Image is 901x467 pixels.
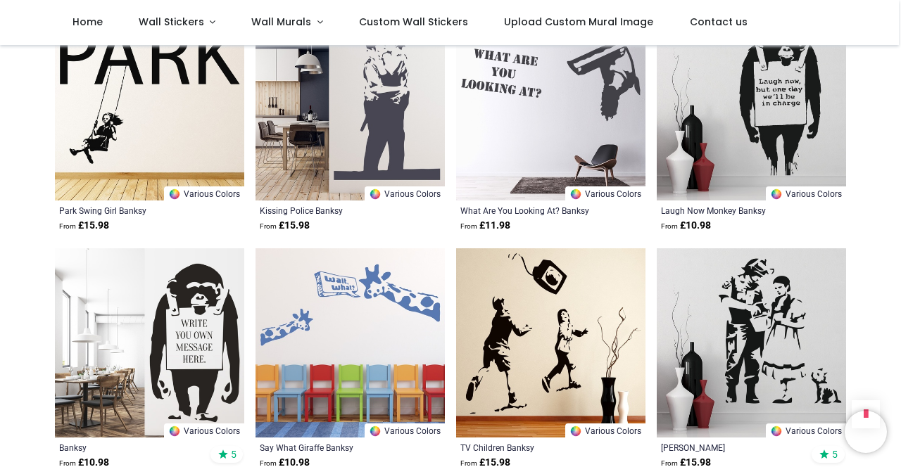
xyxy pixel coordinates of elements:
a: What Are You Looking At? Banksy [460,205,605,216]
a: Various Colors [766,423,846,437]
span: From [661,222,678,230]
span: From [661,459,678,467]
span: 5 [832,448,838,461]
img: Laugh Now Monkey Banksy Wall Sticker [657,12,846,201]
a: Various Colors [164,423,244,437]
span: 5 [231,448,237,461]
span: Wall Murals [251,15,311,29]
img: What Are You Looking At? Banksy Wall Sticker [456,12,645,201]
img: Color Wheel [369,425,382,437]
a: Park Swing Girl Banksy [59,205,203,216]
img: Say What Giraffe Banksy Wall Sticker [256,248,445,437]
a: TV Children Banksy [460,442,605,453]
img: Park Swing Girl Banksy Wall Sticker [55,12,244,201]
a: Various Colors [365,423,445,437]
img: Color Wheel [168,425,181,437]
span: From [260,222,277,230]
a: Say What Giraffe Banksy [260,442,404,453]
span: From [260,459,277,467]
span: Custom Wall Stickers [359,15,468,29]
a: [PERSON_NAME] [661,442,805,453]
strong: £ 15.98 [59,219,109,233]
span: From [59,222,76,230]
span: From [59,459,76,467]
a: Kissing Police Banksy [260,205,404,216]
img: Color Wheel [770,188,783,200]
a: Various Colors [766,186,846,200]
span: Contact us [690,15,748,29]
a: Various Colors [565,186,645,200]
img: Color Wheel [569,188,582,200]
iframe: Brevo live chat [845,411,887,453]
img: Dorothy Toto Oz Banksy Wall Sticker [657,248,846,437]
img: Kissing Police Banksy Wall Sticker [256,12,445,201]
span: From [460,222,477,230]
span: Home [73,15,103,29]
span: Wall Stickers [139,15,204,29]
a: Various Colors [164,186,244,200]
strong: £ 11.98 [460,219,510,233]
img: TV Children Banksy Wall Sticker [456,248,645,437]
span: Upload Custom Mural Image [504,15,653,29]
img: Color Wheel [770,425,783,437]
strong: £ 10.98 [661,219,711,233]
img: Personalised Banksy Wall Sticker [55,248,244,437]
a: Banksy [59,442,203,453]
img: Color Wheel [569,425,582,437]
img: Color Wheel [369,188,382,200]
a: Various Colors [565,423,645,437]
strong: £ 15.98 [260,219,310,233]
a: Various Colors [365,186,445,200]
a: Laugh Now Monkey Banksy [661,205,805,216]
img: Color Wheel [168,188,181,200]
span: From [460,459,477,467]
